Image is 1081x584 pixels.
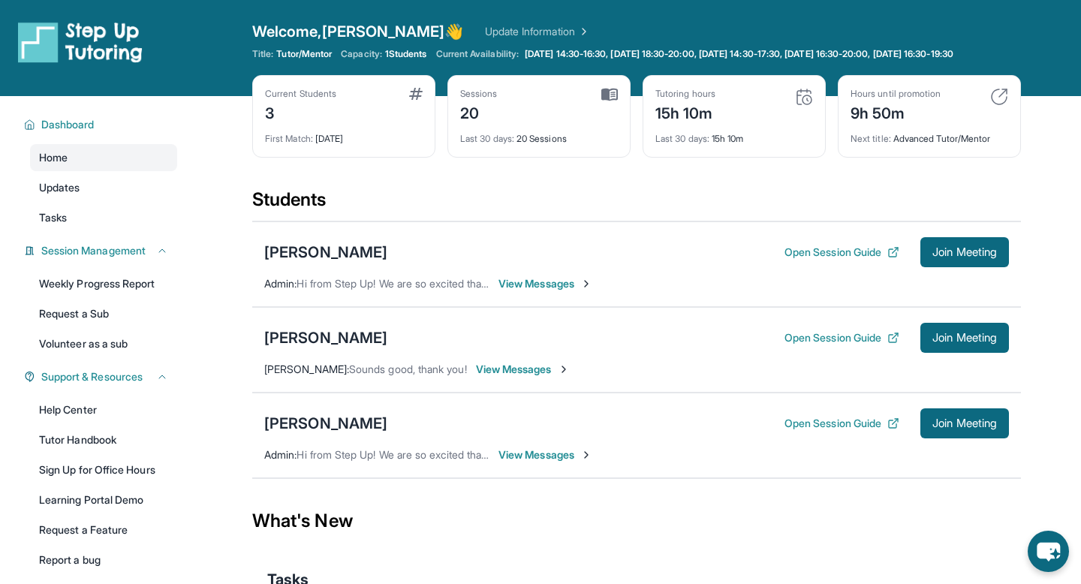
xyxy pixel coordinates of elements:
div: [PERSON_NAME] [264,413,387,434]
img: card [409,88,423,100]
a: Updates [30,174,177,201]
div: Hours until promotion [851,88,941,100]
img: Chevron Right [575,24,590,39]
div: 9h 50m [851,100,941,124]
button: Open Session Guide [784,245,899,260]
span: Join Meeting [932,333,997,342]
img: card [795,88,813,106]
span: Session Management [41,243,146,258]
button: Open Session Guide [784,330,899,345]
img: card [990,88,1008,106]
a: Help Center [30,396,177,423]
span: Tasks [39,210,67,225]
div: [PERSON_NAME] [264,242,387,263]
span: View Messages [498,447,592,462]
a: Tasks [30,204,177,231]
span: Admin : [264,448,297,461]
span: Dashboard [41,117,95,132]
div: Current Students [265,88,336,100]
span: Last 30 days : [460,133,514,144]
div: What's New [252,488,1021,554]
span: Admin : [264,277,297,290]
span: Next title : [851,133,891,144]
a: Sign Up for Office Hours [30,456,177,483]
span: View Messages [476,362,570,377]
div: 20 [460,100,498,124]
button: chat-button [1028,531,1069,572]
div: [DATE] [265,124,423,145]
a: Request a Sub [30,300,177,327]
a: Tutor Handbook [30,426,177,453]
div: 3 [265,100,336,124]
div: Sessions [460,88,498,100]
span: First Match : [265,133,313,144]
img: card [601,88,618,101]
span: Capacity: [341,48,382,60]
div: [PERSON_NAME] [264,327,387,348]
button: Open Session Guide [784,416,899,431]
button: Join Meeting [920,237,1009,267]
button: Join Meeting [920,408,1009,438]
a: Weekly Progress Report [30,270,177,297]
img: Chevron-Right [580,449,592,461]
a: Learning Portal Demo [30,486,177,513]
span: Sounds good, thank you! [349,363,467,375]
span: Join Meeting [932,419,997,428]
span: Updates [39,180,80,195]
img: logo [18,21,143,63]
img: Chevron-Right [558,363,570,375]
span: [DATE] 14:30-16:30, [DATE] 18:30-20:00, [DATE] 14:30-17:30, [DATE] 16:30-20:00, [DATE] 16:30-19:30 [525,48,953,60]
a: Home [30,144,177,171]
div: Advanced Tutor/Mentor [851,124,1008,145]
span: Current Availability: [436,48,519,60]
a: Request a Feature [30,516,177,543]
button: Session Management [35,243,168,258]
span: Home [39,150,68,165]
button: Join Meeting [920,323,1009,353]
span: Last 30 days : [655,133,709,144]
span: Welcome, [PERSON_NAME] 👋 [252,21,464,42]
div: 15h 10m [655,124,813,145]
span: Title: [252,48,273,60]
button: Support & Resources [35,369,168,384]
span: Support & Resources [41,369,143,384]
img: Chevron-Right [580,278,592,290]
div: 15h 10m [655,100,715,124]
span: Tutor/Mentor [276,48,332,60]
div: Students [252,188,1021,221]
span: [PERSON_NAME] : [264,363,349,375]
span: View Messages [498,276,592,291]
span: 1 Students [385,48,427,60]
a: [DATE] 14:30-16:30, [DATE] 18:30-20:00, [DATE] 14:30-17:30, [DATE] 16:30-20:00, [DATE] 16:30-19:30 [522,48,956,60]
div: Tutoring hours [655,88,715,100]
span: Join Meeting [932,248,997,257]
button: Dashboard [35,117,168,132]
div: 20 Sessions [460,124,618,145]
a: Volunteer as a sub [30,330,177,357]
a: Update Information [485,24,590,39]
a: Report a bug [30,546,177,573]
